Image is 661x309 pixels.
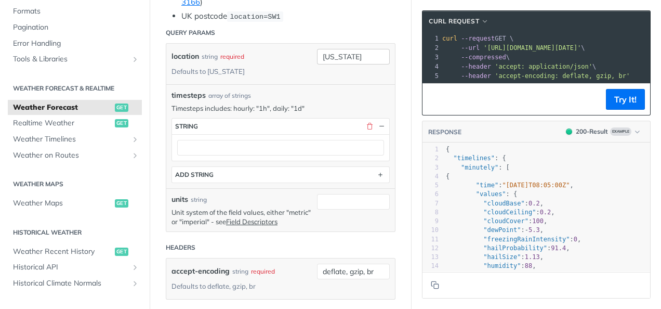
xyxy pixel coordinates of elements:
[442,35,513,42] span: GET \
[528,200,540,207] span: 0.2
[13,118,112,128] span: Realtime Weather
[251,264,275,279] div: required
[446,236,581,243] span: : ,
[461,54,506,61] span: --compressed
[131,279,139,288] button: Show subpages for Historical Climate Normals
[131,55,139,63] button: Show subpages for Tools & Libraries
[525,262,532,269] span: 88
[422,163,439,172] div: 3
[422,34,440,43] div: 1
[422,208,439,217] div: 8
[8,4,142,19] a: Formats
[453,154,494,162] span: "timelines"
[115,199,128,208] span: get
[13,22,139,33] span: Pagination
[175,122,198,130] div: string
[476,182,498,189] span: "time"
[576,127,608,136] div: 200 - Result
[422,217,439,226] div: 9
[422,145,439,154] div: 1
[171,279,256,294] div: Defaults to deflate, gzip, br
[422,181,439,190] div: 5
[171,208,312,226] p: Unit system of the field values, either "metric" or "imperial" - see
[483,200,524,207] span: "cloudBase"
[461,63,491,70] span: --header
[422,71,440,81] div: 5
[483,236,570,243] span: "freezingRainIntensity"
[191,195,207,204] div: string
[13,6,139,17] span: Formats
[442,44,585,51] span: \
[115,119,128,127] span: get
[461,164,498,171] span: "minutely"
[446,200,544,207] span: : ,
[422,172,439,181] div: 4
[8,179,142,189] h2: Weather Maps
[230,13,280,21] span: location=SW1
[428,127,462,137] button: RESPONSE
[429,17,479,26] span: cURL Request
[422,262,439,271] div: 14
[422,43,440,53] div: 2
[461,35,495,42] span: --request
[422,199,439,208] div: 7
[232,264,248,279] div: string
[131,263,139,272] button: Show subpages for Historical API
[8,100,142,115] a: Weather Forecastget
[425,16,493,27] button: cURL Request
[181,10,395,22] li: UK postcode
[446,262,536,269] span: : ,
[446,190,517,198] span: : {
[13,134,128,145] span: Weather Timelines
[446,217,547,225] span: : ,
[115,248,128,256] span: get
[483,226,521,234] span: "dewPoint"
[422,62,440,71] div: 4
[495,72,630,80] span: 'accept-encoding: deflate, gzip, br'
[8,20,142,35] a: Pagination
[525,226,528,234] span: -
[422,154,439,163] div: 2
[166,28,215,37] div: Query Params
[442,54,510,61] span: \
[495,63,592,70] span: 'accept: application/json'
[422,235,439,244] div: 11
[585,272,588,279] span: 0
[8,244,142,260] a: Weather Recent Historyget
[502,182,570,189] span: "[DATE]T08:05:00Z"
[483,209,536,216] span: "cloudCeiling"
[446,253,544,261] span: : ,
[483,253,521,261] span: "hailSize"
[8,132,142,147] a: Weather TimelinesShow subpages for Weather Timelines
[446,209,555,216] span: : ,
[220,49,244,64] div: required
[172,167,389,183] button: ADD string
[365,122,374,131] button: Delete
[131,151,139,160] button: Show subpages for Weather on Routes
[13,247,112,257] span: Weather Recent History
[172,119,389,134] button: string
[13,278,128,289] span: Historical Climate Normals
[171,104,390,113] p: Timesteps includes: hourly: "1h", daily: "1d"
[8,84,142,93] h2: Weather Forecast & realtime
[8,51,142,67] a: Tools & LibrariesShow subpages for Tools & Libraries
[525,253,540,261] span: 1.13
[446,173,450,180] span: {
[13,150,128,161] span: Weather on Routes
[202,49,218,64] div: string
[422,226,439,235] div: 10
[8,36,142,51] a: Error Handling
[446,182,574,189] span: : ,
[428,277,442,293] button: Copy to clipboard
[13,54,128,65] span: Tools & Libraries
[446,272,592,279] span: : ,
[483,244,547,252] span: "hailProbability"
[446,146,450,153] span: {
[442,63,596,70] span: \
[115,104,128,112] span: get
[606,89,645,110] button: Try It!
[171,194,188,205] label: units
[8,276,142,291] a: Historical Climate NormalsShow subpages for Historical Climate Normals
[166,243,195,252] div: Headers
[13,262,128,273] span: Historical API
